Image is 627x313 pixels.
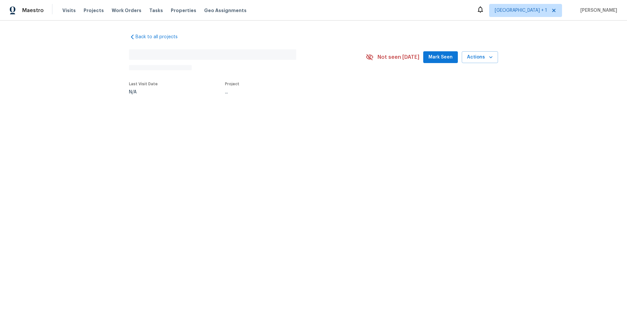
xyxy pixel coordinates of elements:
span: Not seen [DATE] [378,54,419,60]
span: Actions [467,53,493,61]
div: ... [225,90,350,94]
span: [GEOGRAPHIC_DATA] + 1 [495,7,547,14]
a: Back to all projects [129,34,192,40]
span: Tasks [149,8,163,13]
button: Mark Seen [423,51,458,63]
span: Visits [62,7,76,14]
div: N/A [129,90,158,94]
button: Actions [462,51,498,63]
span: Maestro [22,7,44,14]
span: [PERSON_NAME] [578,7,617,14]
span: Projects [84,7,104,14]
span: Project [225,82,239,86]
span: Geo Assignments [204,7,247,14]
span: Properties [171,7,196,14]
span: Work Orders [112,7,141,14]
span: Last Visit Date [129,82,158,86]
span: Mark Seen [428,53,453,61]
